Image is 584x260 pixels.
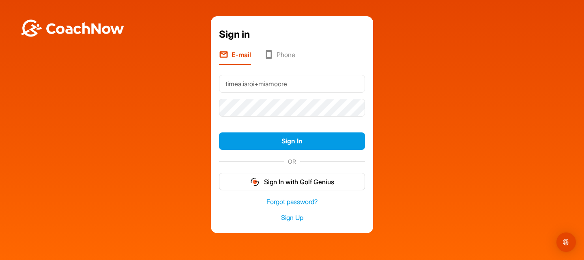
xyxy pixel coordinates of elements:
[219,132,365,150] button: Sign In
[219,213,365,222] a: Sign Up
[219,50,251,65] li: E-mail
[250,177,260,187] img: gg_logo
[284,157,300,166] span: OR
[264,50,295,65] li: Phone
[219,173,365,190] button: Sign In with Golf Genius
[219,197,365,207] a: Forgot password?
[219,27,365,42] div: Sign in
[556,232,576,252] div: Open Intercom Messenger
[219,75,365,93] input: E-mail
[19,19,125,37] img: BwLJSsUCoWCh5upNqxVrqldRgqLPVwmV24tXu5FoVAoFEpwwqQ3VIfuoInZCoVCoTD4vwADAC3ZFMkVEQFDAAAAAElFTkSuQmCC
